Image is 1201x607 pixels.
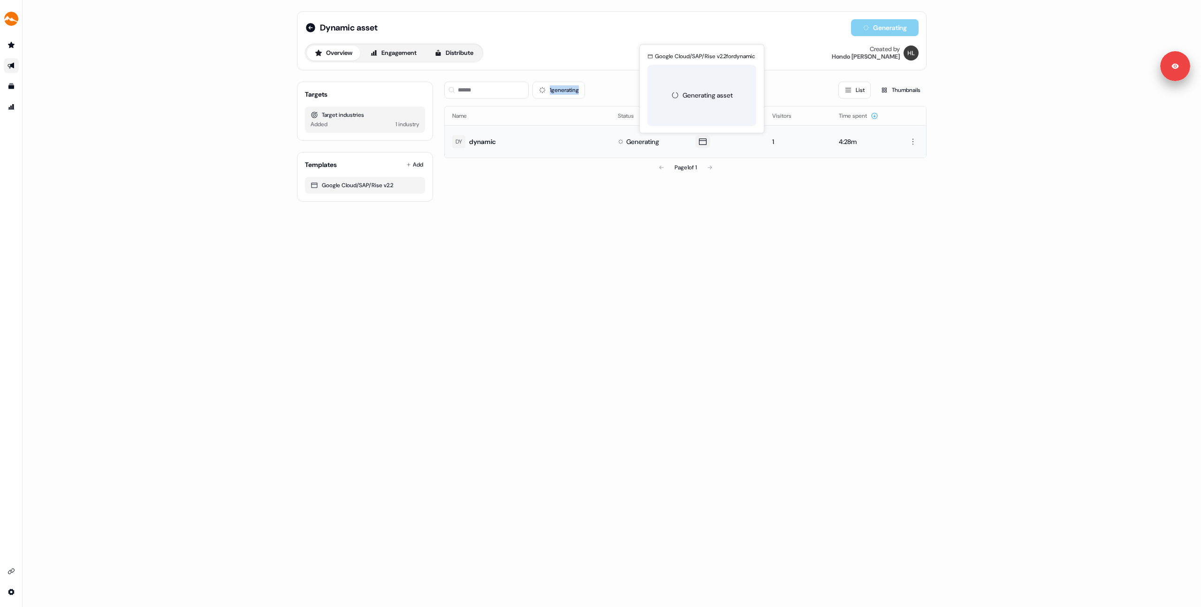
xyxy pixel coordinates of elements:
[305,160,337,169] div: Templates
[4,79,19,94] a: Go to templates
[404,158,425,171] button: Add
[456,137,462,146] div: DY
[4,584,19,599] a: Go to integrations
[655,52,755,61] div: Google Cloud/SAP/Rise v2.2 for dynamic
[362,46,425,61] button: Engagement
[626,137,659,146] div: Generating
[426,46,481,61] button: Distribute
[311,181,419,190] div: Google Cloud/SAP/Rise v2.2
[839,137,888,146] div: 4:28m
[452,107,478,124] button: Name
[4,564,19,579] a: Go to integrations
[4,38,19,53] a: Go to prospects
[772,107,803,124] button: Visitors
[311,110,419,120] div: Target industries
[307,46,360,61] button: Overview
[305,90,327,99] div: Targets
[320,22,378,33] span: Dynamic asset
[4,58,19,73] a: Go to outbound experience
[772,137,823,146] div: 1
[395,120,419,129] div: 1 industry
[838,82,871,99] button: List
[874,82,927,99] button: Thumbnails
[4,99,19,114] a: Go to attribution
[311,120,327,129] div: Added
[832,53,900,61] div: Hondo [PERSON_NAME]
[839,107,878,124] button: Time spent
[532,82,585,99] button: 1generating
[675,163,697,172] div: Page 1 of 1
[618,107,645,124] button: Status
[683,91,733,100] div: Generating asset
[469,137,496,146] div: dynamic
[904,46,919,61] img: Hondo
[870,46,900,53] div: Created by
